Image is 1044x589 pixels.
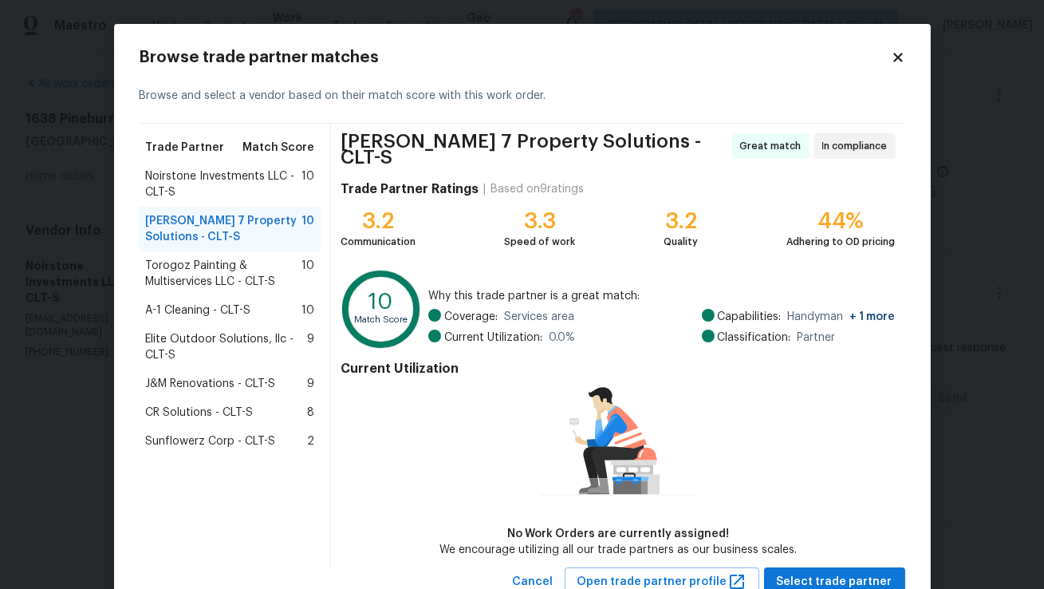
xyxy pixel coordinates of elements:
div: No Work Orders are currently assigned! [439,526,797,542]
div: We encourage utilizing all our trade partners as our business scales. [439,542,797,558]
div: Browse and select a vendor based on their match score with this work order. [140,69,905,124]
div: Quality [664,234,698,250]
span: [PERSON_NAME] 7 Property Solutions - CLT-S [341,133,727,165]
h4: Current Utilization [341,361,895,377]
span: 10 [301,213,314,245]
span: Great match [740,138,808,154]
div: | [479,181,490,197]
text: Match Score [355,315,408,324]
span: Capabilities: [718,309,782,325]
span: Partner [798,330,836,346]
span: 9 [307,376,314,392]
h2: Browse trade partner matches [140,49,891,65]
span: 10 [301,168,314,200]
div: 44% [787,213,896,229]
span: 9 [307,331,314,363]
span: 10 [301,258,314,290]
span: Handyman [788,309,896,325]
span: 10 [301,302,314,318]
h4: Trade Partner Ratings [341,181,479,197]
div: Based on 9 ratings [490,181,584,197]
span: [PERSON_NAME] 7 Property Solutions - CLT-S [146,213,302,245]
span: Current Utilization: [444,330,542,346]
text: 10 [369,291,394,314]
span: J&M Renovations - CLT-S [146,376,276,392]
span: Match Score [242,140,314,156]
span: Coverage: [444,309,498,325]
span: 0.0 % [549,330,575,346]
span: 8 [307,405,314,421]
div: 3.2 [341,213,416,229]
span: Why this trade partner is a great match: [428,288,896,304]
span: Classification: [718,330,791,346]
span: + 1 more [850,311,896,322]
span: Torogoz Painting & Multiservices LLC - CLT-S [146,258,302,290]
div: 3.2 [664,213,698,229]
span: Trade Partner [146,140,225,156]
span: 2 [307,433,314,449]
span: Sunflowerz Corp - CLT-S [146,433,276,449]
span: In compliance [822,138,894,154]
span: Services area [504,309,574,325]
div: Adhering to OD pricing [787,234,896,250]
span: Noirstone Investments LLC - CLT-S [146,168,302,200]
div: 3.3 [504,213,575,229]
div: Speed of work [504,234,575,250]
span: CR Solutions - CLT-S [146,405,254,421]
span: A-1 Cleaning - CLT-S [146,302,251,318]
div: Communication [341,234,416,250]
span: Elite Outdoor Solutions, llc - CLT-S [146,331,308,363]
